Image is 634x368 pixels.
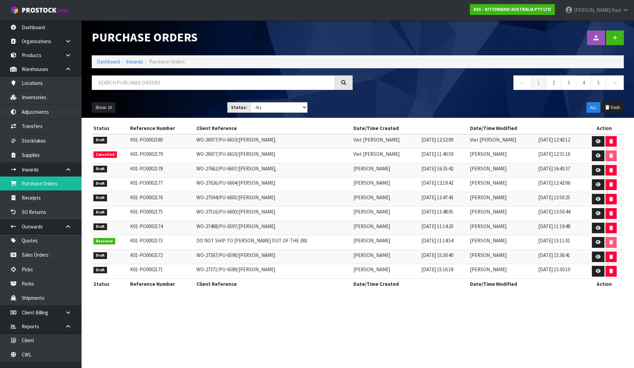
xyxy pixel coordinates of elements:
[612,7,621,13] span: Kaur
[128,149,195,163] td: K01-PO0002179
[470,194,507,201] span: [PERSON_NAME]
[421,194,453,201] span: [DATE] 13:47:43
[606,75,624,90] a: →
[92,75,335,90] input: Search purchase orders
[470,136,516,143] span: Viet [PERSON_NAME]
[353,194,390,201] span: [PERSON_NAME]
[421,136,453,143] span: [DATE] 12:32:09
[421,252,453,258] span: [DATE] 15:30:40
[93,252,107,259] span: Draft
[538,266,570,273] span: [DATE] 15:30:10
[128,264,195,279] td: K01-PO0002171
[128,221,195,235] td: K01-PO0002174
[468,278,585,289] th: Date/Time Modified
[538,151,570,157] span: [DATE] 12:31:16
[97,58,120,65] a: Dashboard
[128,163,195,178] td: K01-PO0002178
[470,252,507,258] span: [PERSON_NAME]
[353,180,390,186] span: [PERSON_NAME]
[353,151,400,157] span: Viet [PERSON_NAME]
[538,208,570,215] span: [DATE] 13:50:44
[128,235,195,250] td: K01-PO0002173
[93,267,107,274] span: Draft
[468,123,585,134] th: Date/Time Modified
[538,180,570,186] span: [DATE] 12:42:06
[421,165,453,172] span: [DATE] 16:35:42
[93,166,107,172] span: Draft
[353,252,390,258] span: [PERSON_NAME]
[149,58,185,65] span: Purchase Orders
[128,206,195,221] td: K01-PO0002175
[93,137,107,144] span: Draft
[92,123,128,134] th: Status
[421,151,453,157] span: [DATE] 11:40:59
[601,102,624,113] button: Trash
[470,223,507,229] span: [PERSON_NAME]
[421,208,453,215] span: [DATE] 13:48:05
[353,208,390,215] span: [PERSON_NAME]
[128,178,195,192] td: K01-PO0002177
[195,192,352,206] td: WO-27594/PU-6603/[PERSON_NAME]
[421,237,453,244] span: [DATE] 11:14:54
[585,278,624,289] th: Action
[353,266,390,273] span: [PERSON_NAME]
[470,4,555,15] a: K01 - KITCHENAID AUSTRALIA PTY LTD
[353,136,400,143] span: Viet [PERSON_NAME]
[421,266,453,273] span: [DATE] 15:16:18
[93,180,107,187] span: Draft
[93,223,107,230] span: Draft
[538,194,570,201] span: [DATE] 13:50:25
[538,237,570,244] span: [DATE] 13:11:01
[128,278,195,289] th: Reference Number
[538,165,570,172] span: [DATE] 16:43:37
[195,134,352,149] td: WO-26977/PU-6610/[PERSON_NAME].
[92,31,353,44] h1: Purchase Orders
[195,264,352,279] td: WO-27371/PU-6589/[PERSON_NAME]
[195,221,352,235] td: WO-27468/PU-6597/[PERSON_NAME]
[195,250,352,264] td: WO-27367/PU-6590/[PERSON_NAME]
[586,102,600,113] button: ALL
[195,206,352,221] td: WO-27516/PU-6600/[PERSON_NAME]
[126,58,143,65] a: Inwards
[92,102,116,113] button: Show: 10
[128,123,195,134] th: Reference Number
[58,7,68,14] small: WMS
[470,165,507,172] span: [PERSON_NAME]
[576,75,591,90] a: 4
[353,165,390,172] span: [PERSON_NAME]
[538,252,570,258] span: [DATE] 15:36:41
[546,75,561,90] a: 2
[195,235,352,250] td: DO NOT SHIP TO [PERSON_NAME] OUT OF THE 383
[10,6,19,14] img: cube-alt.png
[585,123,624,134] th: Action
[93,238,115,245] span: Received
[195,123,352,134] th: Client Reference
[352,278,469,289] th: Date/Time Created
[231,105,247,110] strong: Status:
[470,208,507,215] span: [PERSON_NAME]
[421,180,453,186] span: [DATE] 12:19:42
[128,134,195,149] td: K01-PO0002180
[353,223,390,229] span: [PERSON_NAME]
[470,266,507,273] span: [PERSON_NAME]
[470,237,507,244] span: [PERSON_NAME]
[92,278,128,289] th: Status
[421,223,453,229] span: [DATE] 11:14:20
[128,192,195,206] td: K01-PO0002176
[363,75,624,92] nav: Page navigation
[353,237,390,244] span: [PERSON_NAME]
[538,223,570,229] span: [DATE] 11:19:48
[538,136,570,143] span: [DATE] 12:42:12
[352,123,469,134] th: Date/Time Created
[195,178,352,192] td: WO-27626/PU-6604/[PERSON_NAME]
[195,149,352,163] td: WO-26977/PU-6610/[PERSON_NAME]
[574,7,611,13] span: [PERSON_NAME]
[22,6,56,15] span: ProStock
[531,75,546,90] a: 1
[561,75,576,90] a: 3
[470,180,507,186] span: [PERSON_NAME]
[93,195,107,201] span: Draft
[195,278,352,289] th: Client Reference
[93,209,107,216] span: Draft
[470,151,507,157] span: [PERSON_NAME]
